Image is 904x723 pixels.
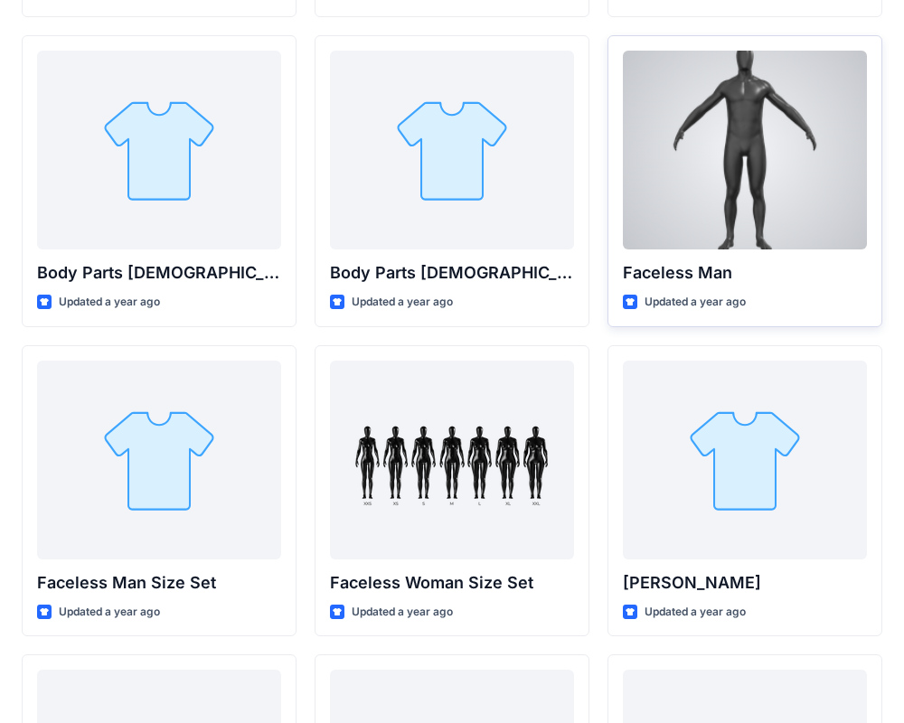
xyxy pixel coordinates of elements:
[37,361,281,559] a: Faceless Man Size Set
[352,603,453,622] p: Updated a year ago
[330,51,574,249] a: Body Parts Female
[623,260,867,286] p: Faceless Man
[645,603,746,622] p: Updated a year ago
[330,260,574,286] p: Body Parts [DEMOGRAPHIC_DATA]
[330,361,574,559] a: Faceless Woman Size Set
[37,260,281,286] p: Body Parts [DEMOGRAPHIC_DATA]
[37,51,281,249] a: Body Parts Male
[37,570,281,596] p: Faceless Man Size Set
[59,293,160,312] p: Updated a year ago
[352,293,453,312] p: Updated a year ago
[330,570,574,596] p: Faceless Woman Size Set
[59,603,160,622] p: Updated a year ago
[645,293,746,312] p: Updated a year ago
[623,51,867,249] a: Faceless Man
[623,570,867,596] p: [PERSON_NAME]
[623,361,867,559] a: Joseph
